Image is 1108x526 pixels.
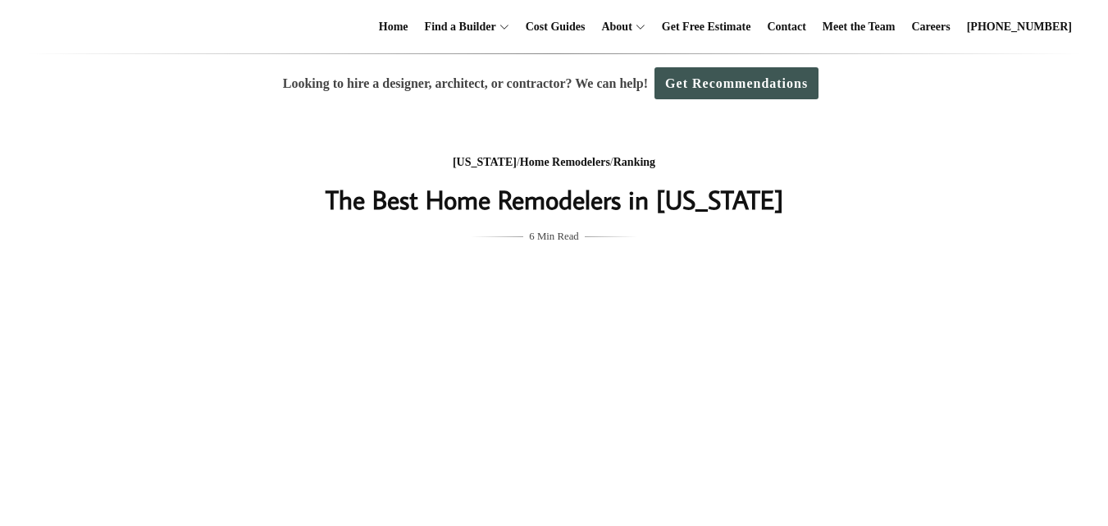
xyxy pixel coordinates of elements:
[519,1,592,53] a: Cost Guides
[529,227,578,245] span: 6 Min Read
[655,1,758,53] a: Get Free Estimate
[613,156,655,168] a: Ranking
[520,156,610,168] a: Home Remodelers
[960,1,1078,53] a: [PHONE_NUMBER]
[227,153,882,173] div: / /
[453,156,517,168] a: [US_STATE]
[760,1,812,53] a: Contact
[816,1,902,53] a: Meet the Team
[905,1,957,53] a: Careers
[654,67,818,99] a: Get Recommendations
[418,1,496,53] a: Find a Builder
[595,1,632,53] a: About
[227,180,882,219] h1: The Best Home Remodelers in [US_STATE]
[372,1,415,53] a: Home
